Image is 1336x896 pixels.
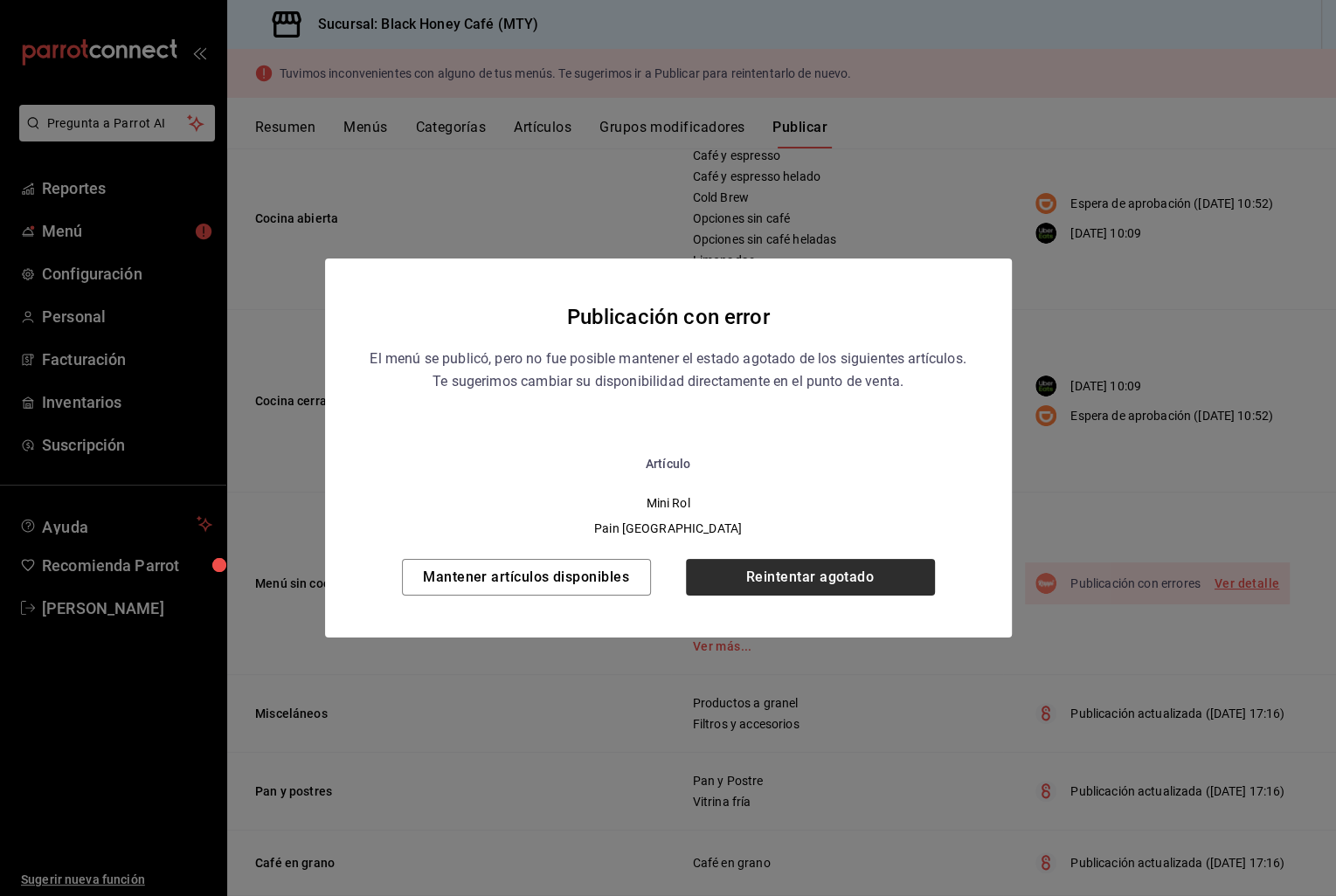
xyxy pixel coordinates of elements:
[402,559,651,596] button: Mantener artículos disponibles
[594,520,742,538] div: Pain [GEOGRAPHIC_DATA]
[646,494,689,513] div: Mini Rol
[686,559,935,596] button: Reintentar agotado
[370,348,966,392] p: El menú se publicó, pero no fue posible mantener el estado agotado de los siguientes artículos. T...
[646,455,690,473] div: Artículo
[566,300,769,334] h4: Publicación con error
